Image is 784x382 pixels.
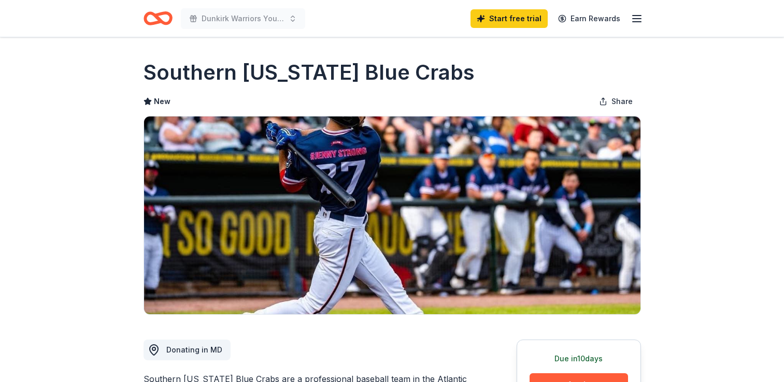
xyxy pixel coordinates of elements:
[530,352,628,365] div: Due in 10 days
[144,116,640,314] img: Image for Southern Maryland Blue Crabs
[202,12,284,25] span: Dunkirk Warriors Youth Organization Fall Event
[181,8,305,29] button: Dunkirk Warriors Youth Organization Fall Event
[552,9,626,28] a: Earn Rewards
[611,95,633,108] span: Share
[144,58,475,87] h1: Southern [US_STATE] Blue Crabs
[471,9,548,28] a: Start free trial
[154,95,170,108] span: New
[591,91,641,112] button: Share
[166,345,222,354] span: Donating in MD
[144,6,173,31] a: Home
